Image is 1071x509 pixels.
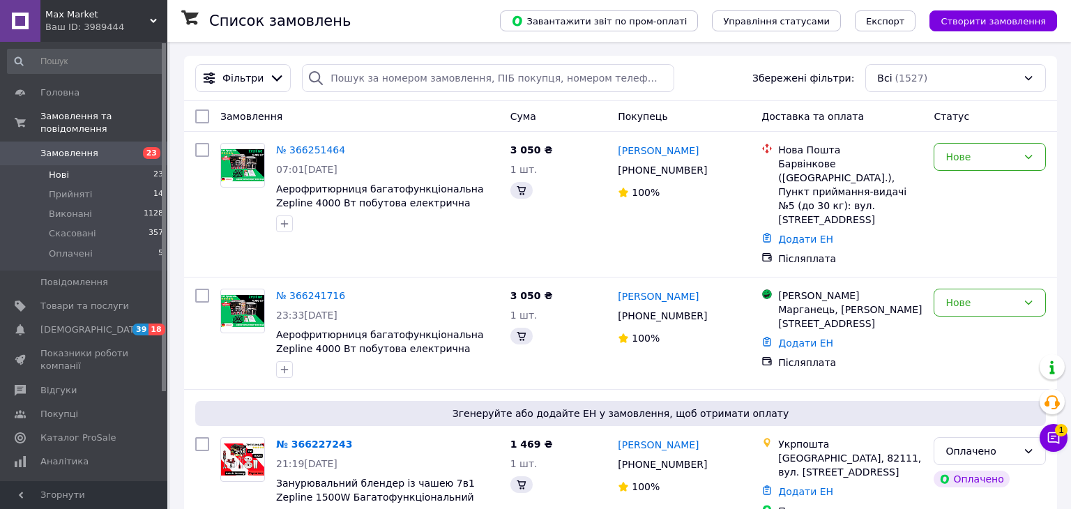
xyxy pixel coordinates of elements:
div: Нова Пошта [778,143,922,157]
span: 100% [632,481,660,492]
span: Каталог ProSale [40,432,116,444]
a: № 366241716 [276,290,345,301]
span: Прийняті [49,188,92,201]
span: Експорт [866,16,905,26]
a: № 366227243 [276,439,352,450]
div: Ваш ID: 3989444 [45,21,167,33]
span: Скасовані [49,227,96,240]
div: Марганець, [PERSON_NAME][STREET_ADDRESS] [778,303,922,331]
span: 1 шт. [510,310,538,321]
span: Cума [510,111,536,122]
span: Згенеруйте або додайте ЕН у замовлення, щоб отримати оплату [201,407,1040,420]
a: № 366251464 [276,144,345,155]
div: Укрпошта [778,437,922,451]
span: 3 050 ₴ [510,290,553,301]
div: [PERSON_NAME] [778,289,922,303]
span: 23 [143,147,160,159]
span: Всі [877,71,892,85]
span: 07:01[DATE] [276,164,337,175]
span: Відгуки [40,384,77,397]
span: Доставка та оплата [761,111,864,122]
div: [PHONE_NUMBER] [615,306,710,326]
span: Управління статусами [723,16,830,26]
div: Оплачено [934,471,1009,487]
input: Пошук [7,49,165,74]
span: 18 [149,324,165,335]
span: 1 шт. [510,164,538,175]
a: Фото товару [220,143,265,188]
span: Покупці [40,408,78,420]
a: Додати ЕН [778,234,833,245]
span: 5 [158,248,163,260]
span: Статус [934,111,969,122]
a: Аерофритюрниця багатофункціональна Zepline 4000 Вт побутова електрична мультипіч для дому [276,329,483,368]
img: Фото товару [221,149,264,182]
div: [PHONE_NUMBER] [615,455,710,474]
button: Створити замовлення [929,10,1057,31]
div: Післяплата [778,252,922,266]
button: Чат з покупцем1 [1040,424,1068,452]
div: Барвінкове ([GEOGRAPHIC_DATA].), Пункт приймання-видачі №5 (до 30 кг): вул. [STREET_ADDRESS] [778,157,922,227]
a: Додати ЕН [778,337,833,349]
span: 39 [132,324,149,335]
span: Збережені фільтри: [752,71,854,85]
div: Нове [945,149,1017,165]
div: [GEOGRAPHIC_DATA], 82111, вул. [STREET_ADDRESS] [778,451,922,479]
span: 100% [632,333,660,344]
div: [PHONE_NUMBER] [615,160,710,180]
span: Завантажити звіт по пром-оплаті [511,15,687,27]
span: Головна [40,86,79,99]
a: [PERSON_NAME] [618,438,699,452]
span: [DEMOGRAPHIC_DATA] [40,324,144,336]
span: 1 [1055,424,1068,436]
h1: Список замовлень [209,13,351,29]
span: Фільтри [222,71,264,85]
span: Покупець [618,111,667,122]
img: Фото товару [221,443,264,476]
span: Товари та послуги [40,300,129,312]
a: [PERSON_NAME] [618,289,699,303]
div: Оплачено [945,443,1017,459]
img: Фото товару [221,295,264,328]
span: 357 [149,227,163,240]
a: Фото товару [220,437,265,482]
span: Оплачені [49,248,93,260]
span: Замовлення та повідомлення [40,110,167,135]
span: Створити замовлення [941,16,1046,26]
span: Повідомлення [40,276,108,289]
span: Показники роботи компанії [40,347,129,372]
span: 23:33[DATE] [276,310,337,321]
span: Аналітика [40,455,89,468]
span: 1 469 ₴ [510,439,553,450]
button: Управління статусами [712,10,841,31]
span: 3 050 ₴ [510,144,553,155]
span: Управління сайтом [40,479,129,504]
span: 100% [632,187,660,198]
span: 21:19[DATE] [276,458,337,469]
button: Експорт [855,10,916,31]
span: 1128 [144,208,163,220]
a: Аерофритюрниця багатофункціональна Zepline 4000 Вт побутова електрична мультипіч для дому [276,183,483,222]
a: Створити замовлення [916,15,1057,26]
span: (1527) [895,73,928,84]
span: Нові [49,169,69,181]
a: Додати ЕН [778,486,833,497]
div: Післяплата [778,356,922,370]
span: 14 [153,188,163,201]
span: 1 шт. [510,458,538,469]
button: Завантажити звіт по пром-оплаті [500,10,698,31]
a: Фото товару [220,289,265,333]
span: Виконані [49,208,92,220]
div: Нове [945,295,1017,310]
span: Замовлення [220,111,282,122]
span: Замовлення [40,147,98,160]
input: Пошук за номером замовлення, ПІБ покупця, номером телефону, Email, номером накладної [302,64,674,92]
span: Max Market [45,8,150,21]
a: [PERSON_NAME] [618,144,699,158]
span: 23 [153,169,163,181]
